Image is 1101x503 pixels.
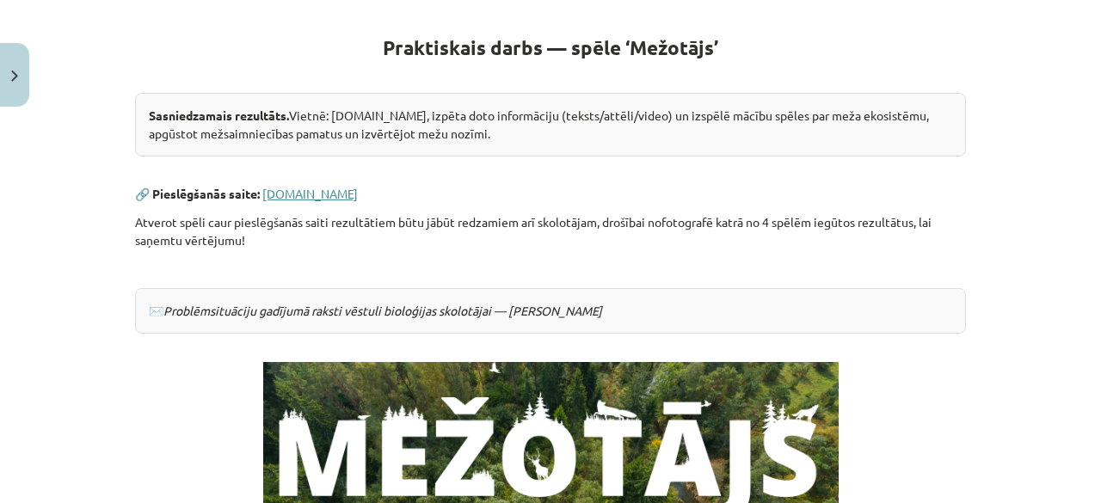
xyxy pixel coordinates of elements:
[149,107,289,123] strong: Sasniedzamais rezultāts.
[383,35,718,60] strong: Praktiskais darbs — spēle ‘Mežotājs’
[135,93,966,156] div: Vietnē: [DOMAIN_NAME], izpēta doto informāciju (teksts/attēli/video) un izspēlē mācību spēles par...
[163,303,602,318] em: Problēmsituāciju gadījumā raksti vēstuli bioloģijas skolotājai — [PERSON_NAME]
[11,71,18,82] img: icon-close-lesson-0947bae3869378f0d4975bcd49f059093ad1ed9edebbc8119c70593378902aed.svg
[135,288,966,334] div: ✉️
[135,213,966,249] p: Atverot spēli caur pieslēgšanās saiti rezultātiem būtu jābūt redzamiem arī skolotājam, drošībai n...
[262,186,358,201] a: [DOMAIN_NAME]
[135,186,260,201] strong: 🔗 Pieslēgšanās saite:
